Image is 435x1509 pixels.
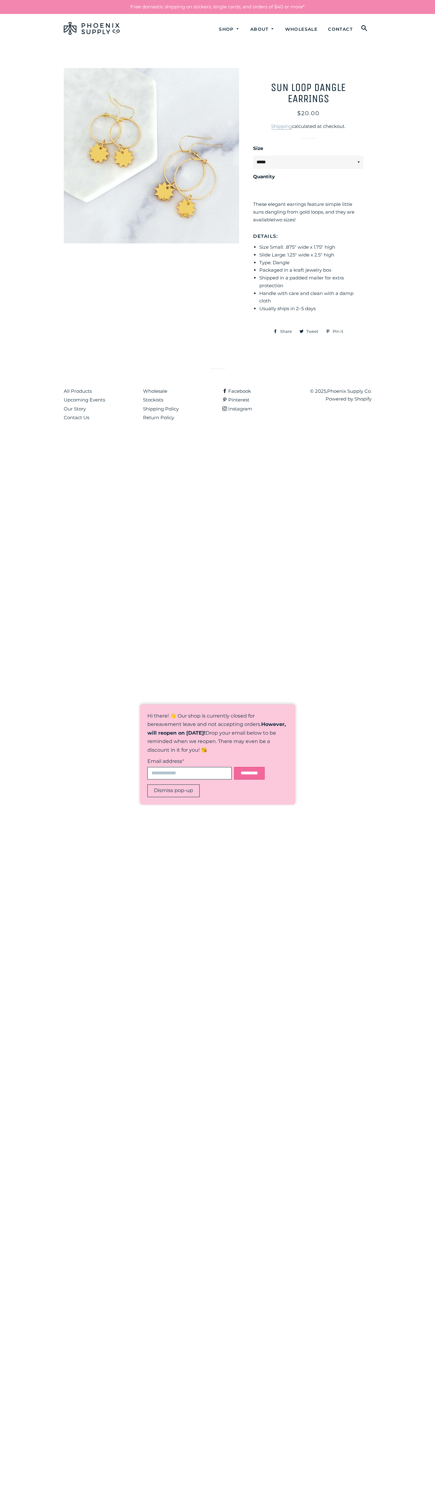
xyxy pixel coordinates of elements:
[182,759,184,764] abbr: Required
[143,406,179,412] a: Shipping Policy
[246,21,279,38] a: About
[274,217,296,223] span: two sizes!
[147,758,288,766] label: Email address
[143,415,174,420] a: Return Policy
[147,722,286,736] strong: However, will reopen on [DATE]!
[326,396,372,402] a: Powered by Shopify
[64,406,86,412] a: Our Story
[64,388,92,394] a: All Products
[271,123,292,129] a: Shipping
[327,388,372,394] a: Phoenix Supply Co.
[259,251,363,259] li: Slide Large: 1.25" wide x 2.5" high
[259,243,363,251] li: Size Small: .875" wide x 1.75" high
[297,110,320,117] span: $20.00
[253,123,363,130] div: calculated at checkout.
[143,388,167,394] a: Wholesale
[222,406,252,412] a: Instagram
[259,305,363,313] li: Usually ships in 2–5 days
[253,82,363,104] h1: Sun Loop Dangle Earrings
[259,274,363,290] li: Shipped in a padded mailer for extra protection
[253,173,360,181] label: Quantity
[64,415,89,420] a: Contact Us
[323,21,357,38] a: Contact
[280,327,295,336] span: Share
[147,712,288,754] p: Hi there! 👋 Our shop is currently closed for bereavement leave and not accepting orders. Drop you...
[64,397,105,403] a: Upcoming Events
[143,397,163,403] a: Stockists
[214,21,244,38] a: Shop
[64,68,239,243] img: Sun Loop Dangle Earrings
[280,21,322,38] a: Wholesale
[147,785,200,797] button: Dismiss pop-up
[253,201,354,223] span: These elegant earrings feature simple little suns dangling from gold loops, and they are available
[64,22,120,35] img: Phoenix Supply Co.
[306,327,322,336] span: Tweet
[333,327,346,336] span: Pin it
[222,397,249,403] a: Pinterest
[302,387,372,403] p: © 2025,
[253,233,363,239] h5: DETAILS:
[253,145,363,152] label: Size
[259,290,363,305] li: Handle with care and clean with a damp cloth
[222,388,251,394] a: Facebook
[259,259,363,267] li: Type: Dangle
[259,266,363,274] li: Packaged in a kraft jewelry box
